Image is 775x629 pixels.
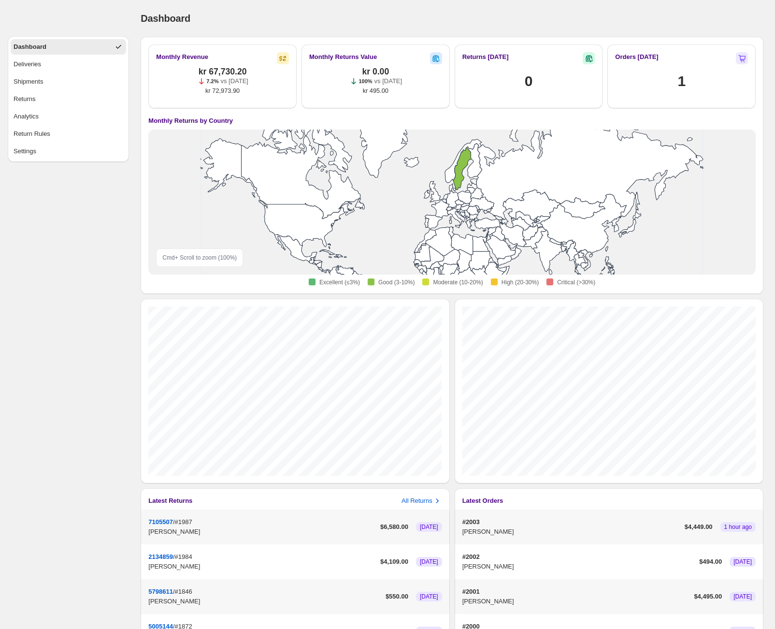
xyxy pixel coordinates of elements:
[175,588,192,595] span: #1846
[11,109,126,124] button: Analytics
[733,558,752,566] span: [DATE]
[148,527,376,537] p: [PERSON_NAME]
[462,52,509,62] h2: Returns [DATE]
[14,146,36,156] div: Settings
[525,72,532,91] h1: 0
[11,39,126,55] button: Dashboard
[148,116,233,126] h4: Monthly Returns by Country
[420,593,438,600] span: [DATE]
[156,52,208,62] h2: Monthly Revenue
[11,74,126,89] button: Shipments
[14,59,41,69] div: Deliveries
[220,76,248,86] p: vs [DATE]
[462,517,681,527] p: #2003
[11,57,126,72] button: Deliveries
[14,129,50,139] div: Return Rules
[380,522,408,532] p: $ 6,580.00
[199,67,247,76] span: kr 67,730.20
[733,593,752,600] span: [DATE]
[402,496,442,506] button: All Returns
[359,78,372,84] span: 100%
[148,587,382,606] div: /
[362,67,389,76] span: kr 0.00
[309,52,377,62] h2: Monthly Returns Value
[677,72,685,91] h1: 1
[148,553,173,560] button: 2134859
[433,278,483,286] span: Moderate (10-20%)
[148,588,173,595] button: 5798611
[694,592,722,601] p: $ 4,495.00
[462,562,696,571] p: [PERSON_NAME]
[148,517,376,537] div: /
[462,552,696,562] p: #2002
[363,86,388,96] span: kr 495.00
[462,496,503,506] h3: Latest Orders
[148,562,376,571] p: [PERSON_NAME]
[378,278,415,286] span: Good (3-10%)
[205,86,240,96] span: kr 72,973.90
[380,557,408,567] p: $ 4,109.00
[206,78,218,84] span: 7.2%
[319,278,360,286] span: Excellent (≤3%)
[11,126,126,142] button: Return Rules
[557,278,595,286] span: Critical (>30%)
[148,597,382,606] p: [PERSON_NAME]
[175,553,192,560] span: #1984
[148,518,173,526] button: 7105507
[141,13,190,24] span: Dashboard
[11,144,126,159] button: Settings
[502,278,539,286] span: High (20-30%)
[374,76,402,86] p: vs [DATE]
[685,522,713,532] p: $ 4,449.00
[420,523,438,531] span: [DATE]
[462,597,690,606] p: [PERSON_NAME]
[14,112,39,121] div: Analytics
[148,552,376,571] div: /
[14,42,46,52] div: Dashboard
[402,496,432,506] h3: All Returns
[14,94,36,104] div: Returns
[615,52,658,62] h2: Orders [DATE]
[148,496,192,506] h3: Latest Returns
[11,91,126,107] button: Returns
[14,77,43,87] div: Shipments
[699,557,722,567] p: $ 494.00
[156,249,243,267] div: Cmd + Scroll to zoom ( 100 %)
[462,587,690,597] p: #2001
[420,558,438,566] span: [DATE]
[175,518,192,526] span: #1987
[724,523,752,531] span: 1 hour ago
[386,592,408,601] p: $ 550.00
[462,527,681,537] p: [PERSON_NAME]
